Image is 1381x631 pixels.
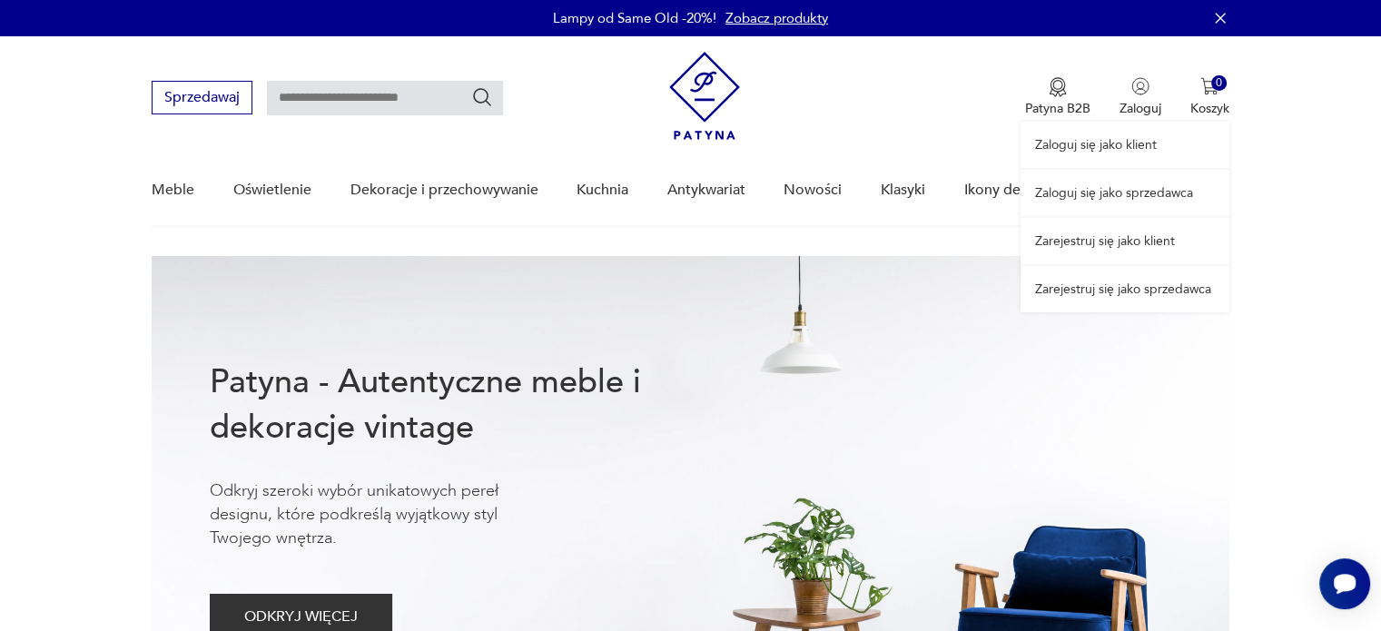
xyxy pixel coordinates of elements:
[577,155,628,225] a: Kuchnia
[152,155,194,225] a: Meble
[1190,100,1229,117] p: Koszyk
[210,612,392,625] a: ODKRYJ WIĘCEJ
[152,93,252,105] a: Sprzedawaj
[667,155,745,225] a: Antykwariat
[669,52,740,140] img: Patyna - sklep z meblami i dekoracjami vintage
[350,155,538,225] a: Dekoracje i przechowywanie
[210,360,700,450] h1: Patyna - Autentyczne meble i dekoracje vintage
[1021,122,1229,168] a: Zaloguj się jako klient
[881,155,925,225] a: Klasyki
[784,155,842,225] a: Nowości
[471,86,493,108] button: Szukaj
[1021,170,1229,216] a: Zaloguj się jako sprzedawca
[210,479,555,550] p: Odkryj szeroki wybór unikatowych pereł designu, które podkreślą wyjątkowy styl Twojego wnętrza.
[1319,558,1370,609] iframe: Smartsupp widget button
[152,81,252,114] button: Sprzedawaj
[725,9,828,27] a: Zobacz produkty
[963,155,1055,225] a: Ikony designu
[1021,266,1229,312] a: Zarejestruj się jako sprzedawca
[233,155,311,225] a: Oświetlenie
[553,9,716,27] p: Lampy od Same Old -20%!
[1021,218,1229,264] a: Zarejestruj się jako klient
